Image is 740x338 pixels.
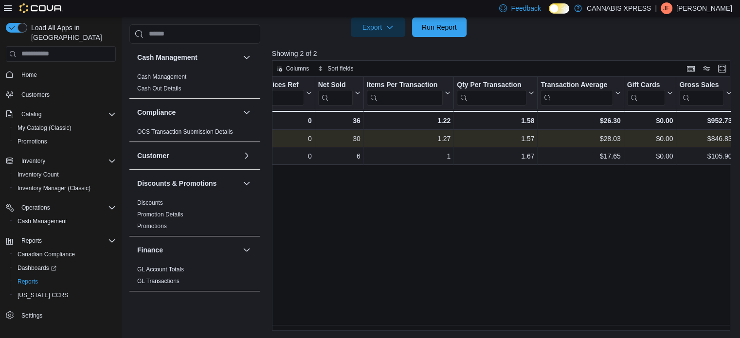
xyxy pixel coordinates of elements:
[10,275,120,288] button: Reports
[10,168,120,181] button: Inventory Count
[14,122,75,134] a: My Catalog (Classic)
[18,235,46,247] button: Reports
[258,80,304,89] div: Invoices Ref
[679,80,724,89] div: Gross Sales
[661,2,672,14] div: Jo Forbes
[129,197,260,236] div: Discounts & Promotions
[21,91,50,99] span: Customers
[367,133,451,144] div: 1.27
[21,110,41,118] span: Catalog
[18,250,75,258] span: Canadian Compliance
[137,223,167,230] a: Promotions
[14,276,42,287] a: Reports
[10,135,120,148] button: Promotions
[137,128,233,136] span: OCS Transaction Submission Details
[137,128,233,135] a: OCS Transaction Submission Details
[541,115,620,126] div: $26.30
[137,53,239,62] button: Cash Management
[137,245,239,255] button: Finance
[511,3,541,13] span: Feedback
[258,150,311,162] div: 0
[422,22,457,32] span: Run Report
[14,289,72,301] a: [US_STATE] CCRS
[351,18,405,37] button: Export
[18,89,116,101] span: Customers
[627,133,673,144] div: $0.00
[258,115,311,126] div: 0
[14,136,51,147] a: Promotions
[587,2,651,14] p: CANNABIS XPRESS
[14,276,116,287] span: Reports
[627,150,673,162] div: $0.00
[2,107,120,121] button: Catalog
[14,182,116,194] span: Inventory Manager (Classic)
[18,184,90,192] span: Inventory Manager (Classic)
[137,277,180,285] span: GL Transactions
[18,310,46,321] a: Settings
[366,80,451,105] button: Items Per Transaction
[685,63,697,74] button: Keyboard shortcuts
[655,2,657,14] p: |
[241,244,253,256] button: Finance
[18,309,116,321] span: Settings
[18,235,116,247] span: Reports
[137,199,163,207] span: Discounts
[129,264,260,291] div: Finance
[366,80,443,105] div: Items Per Transaction
[241,52,253,63] button: Cash Management
[366,80,443,89] div: Items Per Transaction
[258,80,304,105] div: Invoices Ref
[2,234,120,248] button: Reports
[18,89,54,101] a: Customers
[14,136,116,147] span: Promotions
[2,68,120,82] button: Home
[2,154,120,168] button: Inventory
[679,115,732,126] div: $952.73
[2,308,120,322] button: Settings
[18,124,72,132] span: My Catalog (Classic)
[366,115,451,126] div: 1.22
[457,80,526,89] div: Qty Per Transaction
[137,85,181,92] span: Cash Out Details
[357,18,399,37] span: Export
[137,278,180,285] a: GL Transactions
[21,312,42,320] span: Settings
[14,169,116,180] span: Inventory Count
[18,202,54,213] button: Operations
[10,248,120,261] button: Canadian Compliance
[137,211,183,218] span: Promotion Details
[627,80,665,89] div: Gift Cards
[18,217,67,225] span: Cash Management
[18,138,47,145] span: Promotions
[541,150,620,162] div: $17.65
[18,171,59,178] span: Inventory Count
[241,150,253,161] button: Customer
[137,211,183,218] a: Promotion Details
[241,178,253,189] button: Discounts & Promotions
[21,71,37,79] span: Home
[14,289,116,301] span: Washington CCRS
[412,18,467,37] button: Run Report
[14,215,71,227] a: Cash Management
[137,178,217,188] h3: Discounts & Promotions
[10,288,120,302] button: [US_STATE] CCRS
[18,155,116,167] span: Inventory
[627,115,673,126] div: $0.00
[14,249,116,260] span: Canadian Compliance
[2,201,120,214] button: Operations
[286,65,309,72] span: Columns
[18,69,116,81] span: Home
[137,107,239,117] button: Compliance
[541,80,613,105] div: Transaction Average
[14,182,94,194] a: Inventory Manager (Classic)
[21,237,42,245] span: Reports
[18,155,49,167] button: Inventory
[18,291,68,299] span: [US_STATE] CCRS
[676,2,732,14] p: [PERSON_NAME]
[21,157,45,165] span: Inventory
[541,80,613,89] div: Transaction Average
[18,202,116,213] span: Operations
[137,151,169,160] h3: Customer
[272,63,313,74] button: Columns
[14,262,60,274] a: Dashboards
